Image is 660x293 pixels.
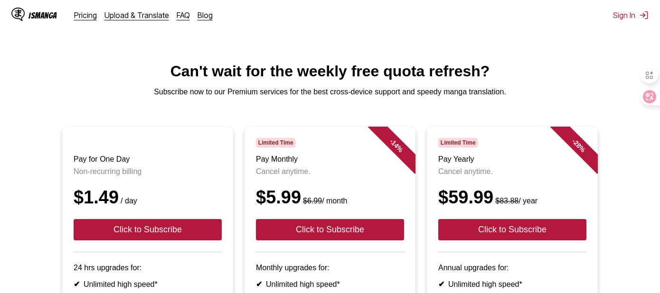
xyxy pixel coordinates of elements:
[74,280,80,288] b: ✔
[74,219,222,240] button: Click to Subscribe
[74,280,222,289] li: Unlimited high speed*
[119,197,137,205] small: / day
[256,280,404,289] li: Unlimited high speed*
[550,117,607,174] div: - 28 %
[256,167,404,176] p: Cancel anytime.
[256,264,404,272] p: Monthly upgrades for:
[438,138,478,147] span: Limited Time
[74,10,97,20] a: Pricing
[639,10,649,20] img: Sign out
[74,155,222,164] h3: Pay for One Day
[11,8,25,21] img: IsManga Logo
[438,219,586,240] button: Click to Subscribe
[74,187,222,208] div: $1.49
[198,10,213,20] a: Blog
[256,155,404,164] h3: Pay Monthly
[438,155,586,164] h3: Pay Yearly
[493,197,537,205] small: / year
[8,63,652,80] h1: Can't wait for the weekly free quota refresh?
[256,138,295,147] span: Limited Time
[303,197,322,205] s: $6.99
[104,10,169,20] a: Upload & Translate
[256,219,404,240] button: Click to Subscribe
[438,280,444,288] b: ✔
[11,8,74,23] a: IsManga LogoIsManga
[256,280,262,288] b: ✔
[74,264,222,272] p: 24 hrs upgrades for:
[438,167,586,176] p: Cancel anytime.
[74,167,222,176] p: Non-recurring billing
[8,88,652,96] p: Subscribe now to our Premium services for the best cross-device support and speedy manga translat...
[177,10,190,20] a: FAQ
[438,264,586,272] p: Annual upgrades for:
[495,197,519,205] s: $83.88
[301,197,347,205] small: / month
[28,11,57,20] div: IsManga
[256,187,404,208] div: $5.99
[368,117,425,174] div: - 14 %
[613,10,649,20] button: Sign In
[438,187,586,208] div: $59.99
[438,280,586,289] li: Unlimited high speed*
